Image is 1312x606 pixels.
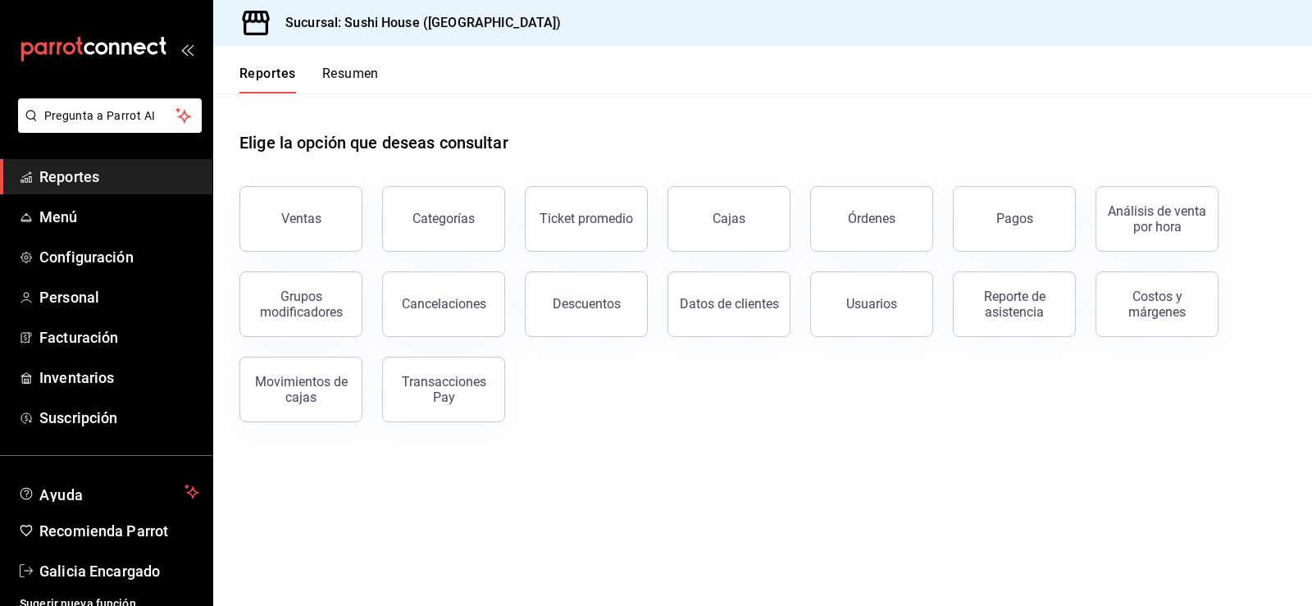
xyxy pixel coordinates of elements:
[996,211,1033,226] div: Pagos
[540,211,633,226] div: Ticket promedio
[239,66,296,93] button: Reportes
[239,130,508,155] h1: Elige la opción que deseas consultar
[382,271,505,337] button: Cancelaciones
[250,289,352,320] div: Grupos modificadores
[239,271,362,337] button: Grupos modificadores
[11,119,202,136] a: Pregunta a Parrot AI
[412,211,475,226] div: Categorías
[846,296,897,312] div: Usuarios
[553,296,621,312] div: Descuentos
[810,186,933,252] button: Órdenes
[810,271,933,337] button: Usuarios
[39,482,178,502] span: Ayuda
[44,107,176,125] span: Pregunta a Parrot AI
[250,374,352,405] div: Movimientos de cajas
[281,211,321,226] div: Ventas
[1096,271,1219,337] button: Costos y márgenes
[39,206,199,228] span: Menú
[39,407,199,429] span: Suscripción
[39,560,199,582] span: Galicia Encargado
[402,296,486,312] div: Cancelaciones
[713,209,746,229] div: Cajas
[39,367,199,389] span: Inventarios
[180,43,194,56] button: open_drawer_menu
[39,286,199,308] span: Personal
[953,271,1076,337] button: Reporte de asistencia
[1106,203,1208,235] div: Análisis de venta por hora
[1096,186,1219,252] button: Análisis de venta por hora
[953,186,1076,252] button: Pagos
[239,357,362,422] button: Movimientos de cajas
[963,289,1065,320] div: Reporte de asistencia
[1106,289,1208,320] div: Costos y márgenes
[239,66,379,93] div: navigation tabs
[382,186,505,252] button: Categorías
[848,211,895,226] div: Órdenes
[393,374,494,405] div: Transacciones Pay
[39,246,199,268] span: Configuración
[272,13,561,33] h3: Sucursal: Sushi House ([GEOGRAPHIC_DATA])
[18,98,202,133] button: Pregunta a Parrot AI
[667,271,790,337] button: Datos de clientes
[525,271,648,337] button: Descuentos
[239,186,362,252] button: Ventas
[667,186,790,252] a: Cajas
[525,186,648,252] button: Ticket promedio
[322,66,379,93] button: Resumen
[39,326,199,349] span: Facturación
[680,296,779,312] div: Datos de clientes
[382,357,505,422] button: Transacciones Pay
[39,520,199,542] span: Recomienda Parrot
[39,166,199,188] span: Reportes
